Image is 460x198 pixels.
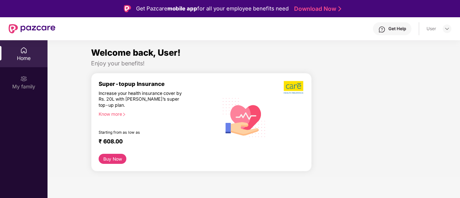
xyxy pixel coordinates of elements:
div: Super-topup Insurance [99,80,218,87]
img: svg+xml;base64,PHN2ZyBpZD0iSGVscC0zMngzMiIgeG1sbnM9Imh0dHA6Ly93d3cudzMub3JnLzIwMDAvc3ZnIiB3aWR0aD... [378,26,385,33]
img: Logo [124,5,131,12]
img: b5dec4f62d2307b9de63beb79f102df3.png [284,80,304,94]
strong: mobile app [167,5,197,12]
div: Know more [99,111,214,116]
img: svg+xml;base64,PHN2ZyB3aWR0aD0iMjAiIGhlaWdodD0iMjAiIHZpZXdCb3g9IjAgMCAyMCAyMCIgZmlsbD0ibm9uZSIgeG... [20,75,27,82]
a: Download Now [294,5,339,13]
div: User [427,26,436,32]
div: ₹ 608.00 [99,138,211,147]
span: right [122,112,126,116]
div: Get Help [388,26,406,32]
img: svg+xml;base64,PHN2ZyBpZD0iRHJvcGRvd24tMzJ4MzIiIHhtbG5zPSJodHRwOi8vd3d3LnczLm9yZy8yMDAwL3N2ZyIgd2... [444,26,450,32]
div: Get Pazcare for all your employee benefits need [136,4,289,13]
button: Buy Now [99,154,126,164]
div: Increase your health insurance cover by Rs. 20L with [PERSON_NAME]’s super top-up plan. [99,91,188,109]
div: Starting from as low as [99,130,188,135]
img: New Pazcare Logo [9,24,55,33]
div: Enjoy your benefits! [91,60,416,67]
img: Stroke [338,5,341,13]
span: Welcome back, User! [91,47,181,58]
img: svg+xml;base64,PHN2ZyB4bWxucz0iaHR0cDovL3d3dy53My5vcmcvMjAwMC9zdmciIHhtbG5zOnhsaW5rPSJodHRwOi8vd3... [218,91,270,143]
img: svg+xml;base64,PHN2ZyBpZD0iSG9tZSIgeG1sbnM9Imh0dHA6Ly93d3cudzMub3JnLzIwMDAvc3ZnIiB3aWR0aD0iMjAiIG... [20,47,27,54]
